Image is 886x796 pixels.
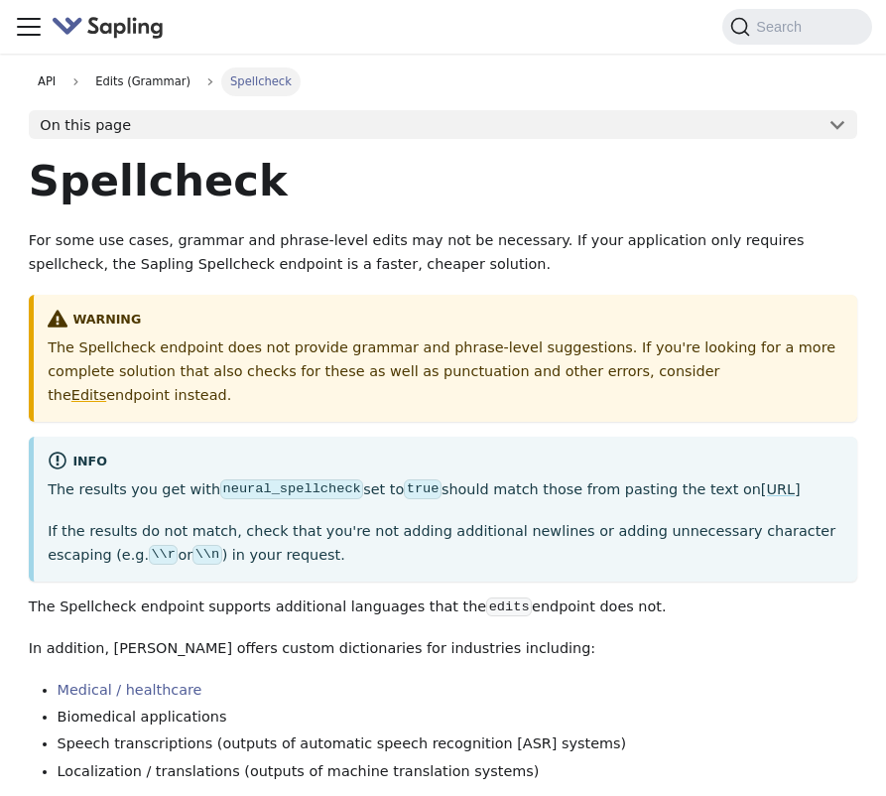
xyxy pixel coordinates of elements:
[48,478,843,502] p: The results you get with set to should match those from pasting the text on
[29,637,857,661] p: In addition, [PERSON_NAME] offers custom dictionaries for industries including:
[221,67,301,95] span: Spellcheck
[71,387,106,403] a: Edits
[48,520,843,568] p: If the results do not match, check that you're not adding additional newlines or adding unnecessa...
[38,74,56,88] span: API
[58,732,858,756] li: Speech transcriptions (outputs of automatic speech recognition [ASR] systems)
[48,336,843,407] p: The Spellcheck endpoint does not provide grammar and phrase-level suggestions. If you're looking ...
[58,760,858,784] li: Localization / translations (outputs of machine translation systems)
[52,13,165,42] img: Sapling.ai
[761,481,801,497] a: [URL]
[750,19,814,35] span: Search
[149,545,178,565] code: \\r
[29,67,65,95] a: API
[58,706,858,730] li: Biomedical applications
[192,545,221,565] code: \\n
[29,154,857,207] h1: Spellcheck
[48,309,843,332] div: warning
[220,479,363,499] code: neural_spellcheck
[29,110,857,140] button: On this page
[29,229,857,277] p: For some use cases, grammar and phrase-level edits may not be necessary. If your application only...
[86,67,199,95] span: Edits (Grammar)
[486,597,532,617] code: edits
[29,67,857,95] nav: Breadcrumbs
[52,13,172,42] a: Sapling.aiSapling.ai
[404,479,442,499] code: true
[48,451,843,474] div: info
[58,682,202,698] a: Medical / healthcare
[29,596,857,619] p: The Spellcheck endpoint supports additional languages that the endpoint does not.
[14,12,44,42] button: Toggle navigation bar
[722,9,871,45] button: Search (Command+K)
